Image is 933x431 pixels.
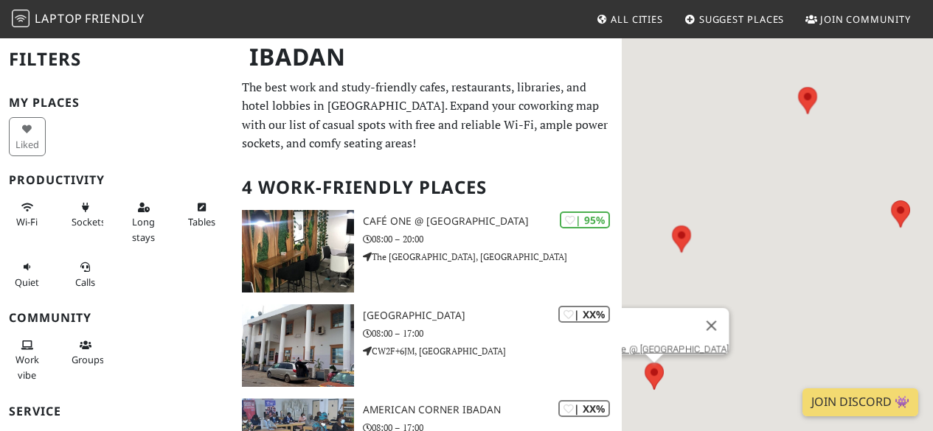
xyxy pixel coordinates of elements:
button: Long stays [125,195,162,249]
a: All Cities [590,6,669,32]
h3: My Places [9,96,224,110]
h3: Café One @ [GEOGRAPHIC_DATA] [363,215,622,228]
h2: 4 Work-Friendly Places [242,165,613,210]
a: Suggest Places [679,6,791,32]
button: Groups [67,333,104,372]
img: Café One @ The Palms Mall [242,210,354,292]
h3: American Corner Ibadan [363,404,622,416]
span: Stable Wi-Fi [16,215,38,228]
h2: Filters [9,37,224,82]
span: Work-friendly tables [188,215,215,228]
button: Close [694,308,729,343]
button: Sockets [67,195,104,234]
p: 08:00 – 20:00 [363,232,622,246]
span: Laptop [35,10,83,27]
span: Long stays [132,215,155,243]
button: Quiet [9,255,46,294]
span: All Cities [611,13,663,26]
div: | XX% [558,400,610,417]
button: Calls [67,255,104,294]
span: Group tables [72,353,104,366]
div: | XX% [558,306,610,323]
img: LaptopFriendly [12,10,30,27]
p: The [GEOGRAPHIC_DATA], [GEOGRAPHIC_DATA] [363,250,622,264]
a: Ibadan Civic Centre | XX% [GEOGRAPHIC_DATA] 08:00 – 17:00 CW2F+6JM, [GEOGRAPHIC_DATA] [233,304,622,387]
p: 08:00 – 17:00 [363,326,622,340]
button: Work vibe [9,333,46,387]
span: Join Community [820,13,911,26]
span: Quiet [15,276,39,289]
button: Tables [184,195,221,234]
span: People working [15,353,39,381]
h1: Ibadan [237,37,619,77]
a: LaptopFriendly LaptopFriendly [12,7,145,32]
a: Café One @ The Palms Mall | 95% Café One @ [GEOGRAPHIC_DATA] 08:00 – 20:00 The [GEOGRAPHIC_DATA],... [233,210,622,292]
h3: [GEOGRAPHIC_DATA] [363,309,622,322]
p: CW2F+6JM, [GEOGRAPHIC_DATA] [363,344,622,358]
span: Video/audio calls [75,276,95,289]
span: Power sockets [72,215,105,228]
a: Café One @ [GEOGRAPHIC_DATA] [589,343,729,354]
img: Ibadan Civic Centre [242,304,354,387]
h3: Service [9,404,224,418]
h3: Community [9,311,224,325]
div: | 95% [560,211,610,228]
a: Join Discord 👾 [802,388,918,416]
span: Friendly [85,10,144,27]
button: Wi-Fi [9,195,46,234]
h3: Productivity [9,173,224,187]
p: The best work and study-friendly cafes, restaurants, libraries, and hotel lobbies in [GEOGRAPHIC_... [242,78,613,153]
a: Join Community [800,6,917,32]
span: Suggest Places [699,13,785,26]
